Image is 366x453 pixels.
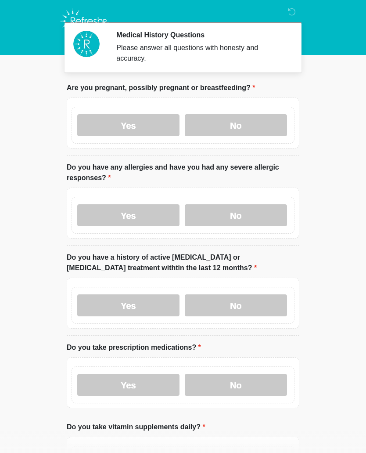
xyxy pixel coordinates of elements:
label: Yes [77,204,179,226]
label: Do you have a history of active [MEDICAL_DATA] or [MEDICAL_DATA] treatment withtin the last 12 mo... [67,252,299,273]
label: No [185,294,287,316]
label: Yes [77,294,179,316]
label: No [185,204,287,226]
label: Are you pregnant, possibly pregnant or breastfeeding? [67,83,255,93]
label: Yes [77,114,179,136]
label: Do you take vitamin supplements daily? [67,422,205,432]
label: Do you have any allergies and have you had any severe allergic responses? [67,162,299,183]
img: Agent Avatar [73,31,100,57]
label: Yes [77,374,179,396]
div: Please answer all questions with honesty and accuracy. [116,43,286,64]
label: No [185,114,287,136]
img: Refresh RX Logo [58,7,111,36]
label: No [185,374,287,396]
label: Do you take prescription medications? [67,342,201,353]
